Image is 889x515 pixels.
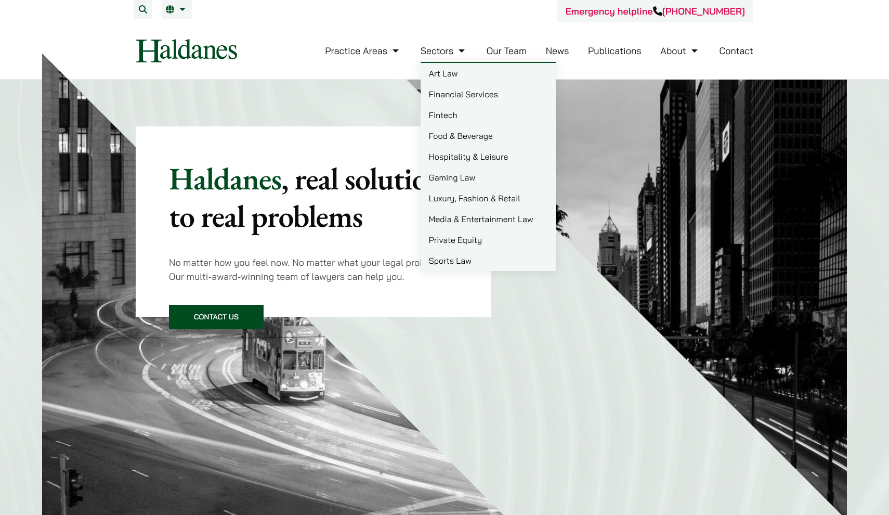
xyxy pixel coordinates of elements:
[566,5,745,17] a: Emergency helpline[PHONE_NUMBER]
[421,45,467,57] a: Sectors
[136,39,237,62] img: Logo of Haldanes
[421,229,556,250] a: Private Equity
[660,45,700,57] a: About
[421,250,556,271] a: Sports Law
[588,45,642,57] a: Publications
[325,45,401,57] a: Practice Areas
[421,105,556,125] a: Fintech
[169,158,454,236] mark: , real solutions to real problems
[421,209,556,229] a: Media & Entertainment Law
[169,160,457,235] p: Haldanes
[421,84,556,105] a: Financial Services
[421,146,556,167] a: Hospitality & Leisure
[166,5,188,14] a: EN
[169,255,457,284] p: No matter how you feel now. No matter what your legal problem is. Our multi-award-winning team of...
[546,45,569,57] a: News
[421,167,556,188] a: Gaming Law
[421,63,556,84] a: Art Law
[719,45,753,57] a: Contact
[421,125,556,146] a: Food & Beverage
[169,305,264,329] a: Contact Us
[421,188,556,209] a: Luxury, Fashion & Retail
[487,45,527,57] a: Our Team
